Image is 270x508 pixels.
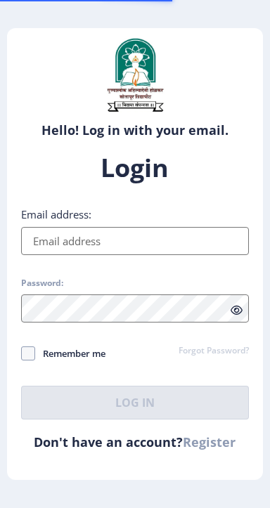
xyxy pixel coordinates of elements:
[35,345,105,362] span: Remember me
[21,151,250,185] h1: Login
[21,278,63,289] label: Password:
[183,434,236,450] a: Register
[21,434,250,450] h6: Don't have an account?
[100,35,170,115] img: sulogo.png
[18,122,253,138] h6: Hello! Log in with your email.
[21,386,250,419] button: Log In
[21,227,250,255] input: Email address
[179,345,249,358] a: Forgot Password?
[21,207,91,221] label: Email address:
